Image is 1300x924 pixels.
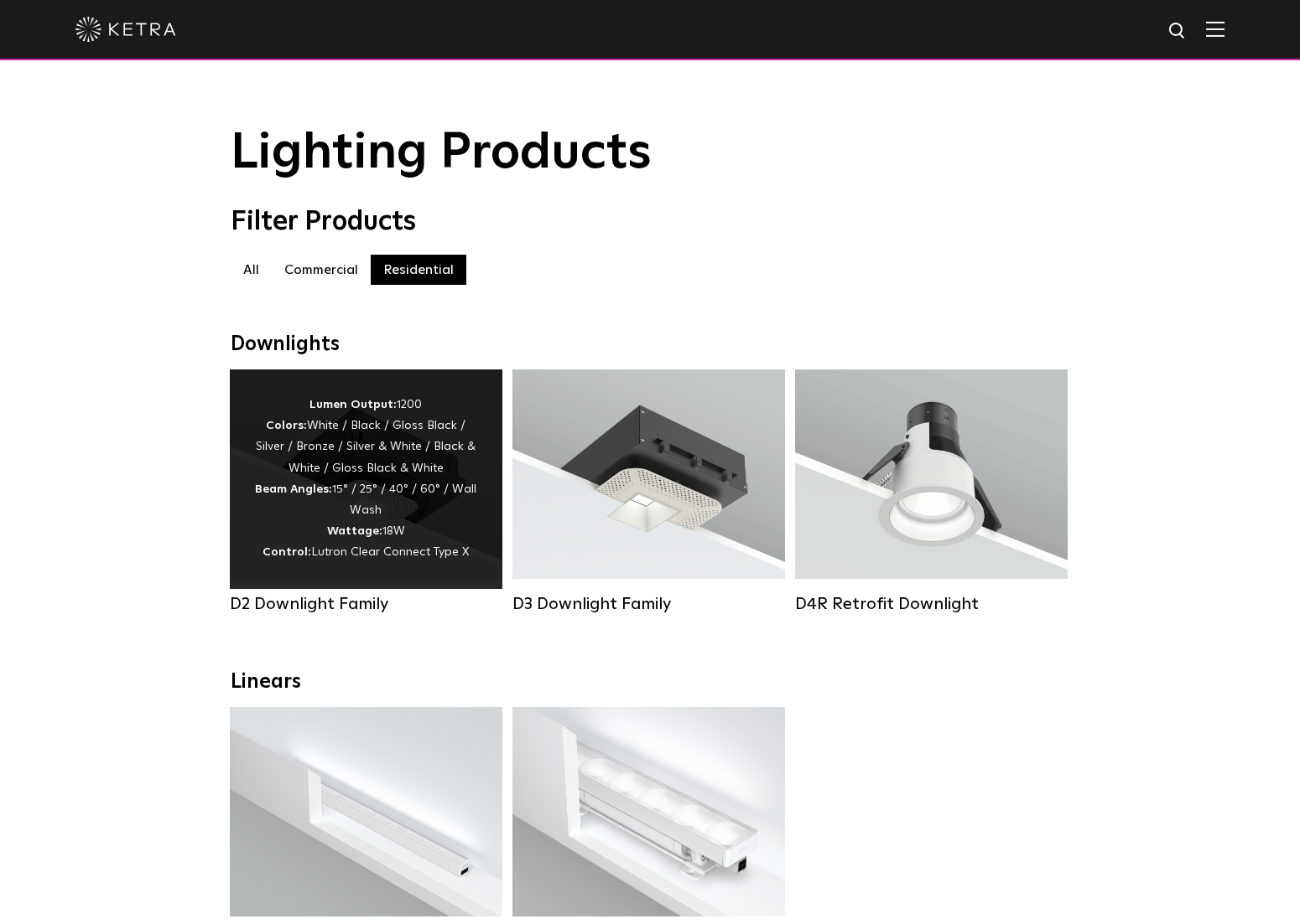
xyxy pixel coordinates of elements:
strong: Control: [263,546,311,558]
div: D4R Retrofit Downlight [795,594,1068,614]
a: D4R Retrofit Downlight Lumen Output:800Colors:White / BlackBeam Angles:15° / 25° / 40° / 60°Watta... [795,369,1068,614]
div: Linears [231,670,1069,694]
div: Filter Products [231,206,1069,238]
label: Residential [371,255,466,285]
img: ketra-logo-2019-white [75,17,176,42]
img: Hamburger%20Nav.svg [1206,21,1225,37]
a: D3 Downlight Family Lumen Output:700 / 900 / 1100Colors:White / Black / Silver / Bronze / Paintab... [512,369,785,614]
div: 1200 White / Black / Gloss Black / Silver / Bronze / Silver & White / Black & White / Gloss Black... [255,395,477,564]
label: All [231,255,272,285]
a: D2 Downlight Family Lumen Output:1200Colors:White / Black / Gloss Black / Silver / Bronze / Silve... [230,369,502,614]
strong: Lumen Output: [309,399,397,410]
div: Downlights [231,333,1069,357]
label: Commercial [272,255,371,285]
span: Lutron Clear Connect Type X [311,546,469,558]
span: Lighting Products [231,128,652,178]
strong: Colors: [266,420,307,431]
strong: Wattage: [327,525,382,537]
strong: Beam Angles: [255,483,332,495]
div: D2 Downlight Family [230,594,502,614]
div: D3 Downlight Family [512,594,785,614]
img: search icon [1167,21,1188,42]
